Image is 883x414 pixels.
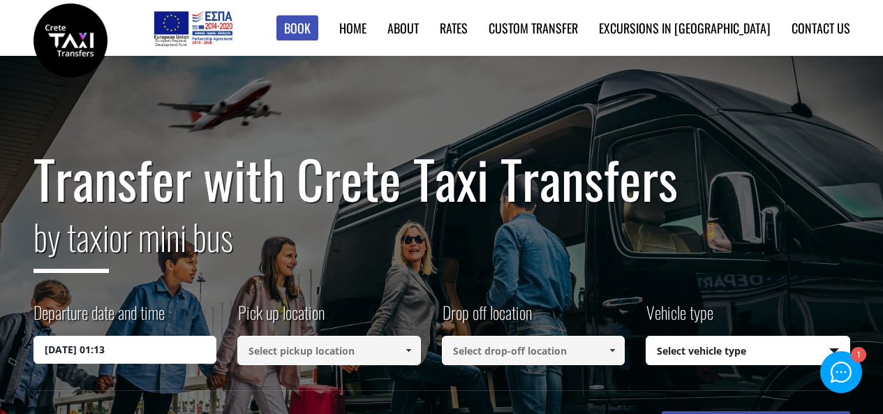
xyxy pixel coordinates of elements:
input: Select pickup location [237,336,421,365]
span: Select vehicle type [646,337,849,366]
a: Rates [440,19,468,37]
div: 1 [850,348,865,363]
label: Departure date and time [34,300,165,336]
input: Select drop-off location [442,336,625,365]
a: Excursions in [GEOGRAPHIC_DATA] [599,19,771,37]
a: Show All Items [396,336,420,365]
a: Book [276,15,318,41]
a: Custom Transfer [489,19,578,37]
label: Pick up location [237,300,325,336]
a: About [387,19,419,37]
a: Contact us [792,19,850,37]
a: Show All Items [601,336,624,365]
img: Crete Taxi Transfers | Safe Taxi Transfer Services from to Heraklion Airport, Chania Airport, Ret... [34,3,107,77]
h2: or mini bus [34,208,850,283]
h1: Transfer with Crete Taxi Transfers [34,149,850,208]
label: Vehicle type [646,300,713,336]
a: Crete Taxi Transfers | Safe Taxi Transfer Services from to Heraklion Airport, Chania Airport, Ret... [34,31,107,46]
span: by taxi [34,210,109,273]
img: e-bannersEUERDF180X90.jpg [151,7,235,49]
a: Home [339,19,366,37]
label: Drop off location [442,300,532,336]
